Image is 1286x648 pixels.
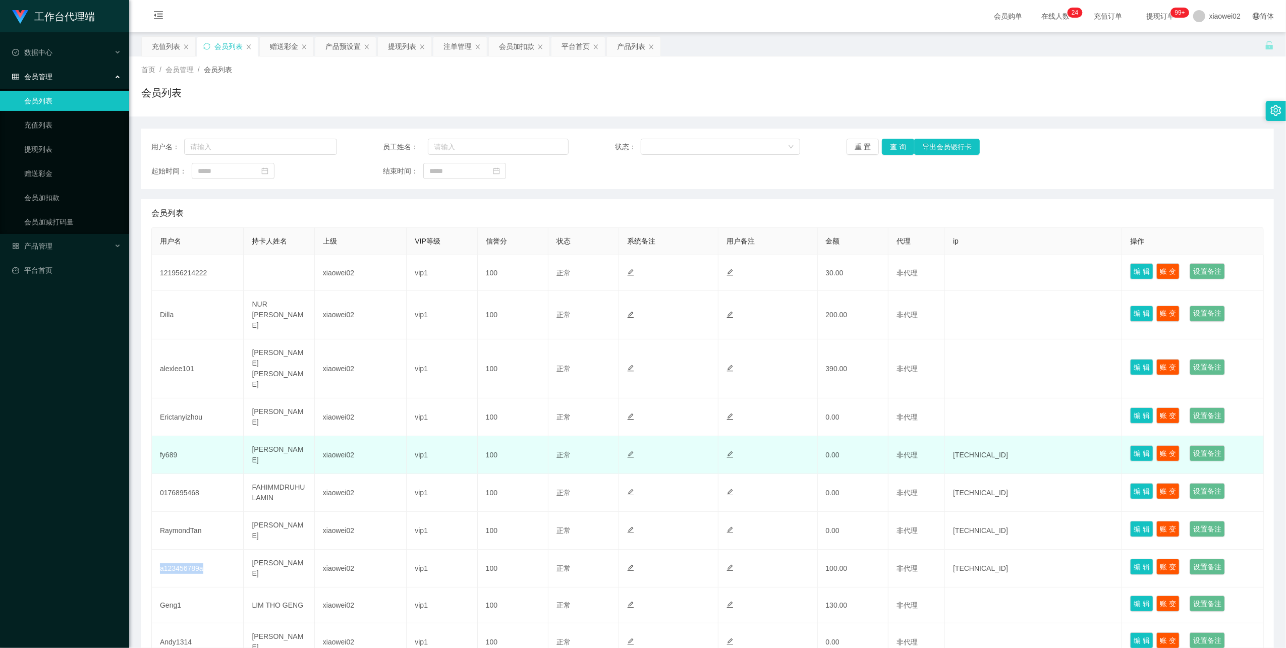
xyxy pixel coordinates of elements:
i: 图标: close [537,44,543,50]
a: 会员列表 [24,91,121,111]
i: 图标: unlock [1265,41,1274,50]
td: [PERSON_NAME] [244,398,314,436]
button: 设置备注 [1190,483,1225,499]
td: [TECHNICAL_ID] [945,474,1122,512]
span: 正常 [556,451,571,459]
span: 正常 [556,601,571,609]
span: 数据中心 [12,48,52,56]
button: 账 变 [1156,445,1180,461]
div: 会员加扣款 [499,37,534,56]
button: 设置备注 [1190,521,1225,537]
td: 130.00 [818,587,888,623]
td: vip1 [407,339,477,398]
button: 账 变 [1156,596,1180,612]
td: xiaowei02 [315,512,407,550]
td: vip1 [407,474,477,512]
span: 产品管理 [12,242,52,250]
td: [TECHNICAL_ID] [945,512,1122,550]
i: 图标: edit [726,564,734,571]
td: xiaowei02 [315,587,407,623]
td: FAHIMMDRUHULAMIN [244,474,314,512]
i: 图标: edit [627,269,634,276]
i: 图标: check-circle-o [12,49,19,56]
a: 图标: dashboard平台首页 [12,260,121,280]
td: vip1 [407,398,477,436]
td: NUR [PERSON_NAME] [244,291,314,339]
i: 图标: calendar [493,167,500,174]
span: 用户名 [160,237,181,245]
td: xiaowei02 [315,436,407,474]
i: 图标: edit [627,526,634,534]
button: 账 变 [1156,263,1180,279]
div: 赠送彩金 [270,37,298,56]
td: 100 [478,587,548,623]
i: 图标: edit [627,564,634,571]
button: 设置备注 [1190,596,1225,612]
td: xiaowei02 [315,398,407,436]
i: 图标: edit [627,489,634,496]
button: 编 辑 [1130,263,1153,279]
span: 非代理 [897,564,918,572]
i: 图标: table [12,73,19,80]
td: 100 [478,550,548,587]
td: xiaowei02 [315,339,407,398]
i: 图标: edit [726,269,734,276]
button: 账 变 [1156,559,1180,575]
div: 提现列表 [388,37,416,56]
i: 图标: edit [726,601,734,608]
td: 100 [478,436,548,474]
i: 图标: edit [627,601,634,608]
span: 会员列表 [151,207,184,219]
button: 编 辑 [1130,306,1153,322]
button: 导出会员银行卡 [914,139,980,155]
button: 账 变 [1156,407,1180,424]
span: ip [953,237,959,245]
td: Dilla [152,291,244,339]
td: Geng1 [152,587,244,623]
span: 正常 [556,269,571,277]
div: 充值列表 [152,37,180,56]
a: 提现列表 [24,139,121,159]
a: 会员加减打码量 [24,212,121,232]
td: a123456789a [152,550,244,587]
span: 用户备注 [726,237,755,245]
i: 图标: menu-fold [141,1,176,33]
button: 账 变 [1156,483,1180,499]
td: 200.00 [818,291,888,339]
td: [PERSON_NAME] [PERSON_NAME] [244,339,314,398]
td: LIM THO GENG [244,587,314,623]
i: 图标: close [593,44,599,50]
sup: 24 [1068,8,1082,18]
td: 0.00 [818,398,888,436]
td: [TECHNICAL_ID] [945,436,1122,474]
span: 员工姓名： [383,142,428,152]
span: 上级 [323,237,337,245]
span: 首页 [141,66,155,74]
h1: 工作台代理端 [34,1,95,33]
td: fy689 [152,436,244,474]
button: 查 询 [882,139,914,155]
td: RaymondTan [152,512,244,550]
i: 图标: edit [627,451,634,458]
td: vip1 [407,512,477,550]
span: 结束时间： [383,166,423,176]
i: 图标: edit [627,311,634,318]
button: 账 变 [1156,306,1180,322]
td: Erictanyizhou [152,398,244,436]
td: 390.00 [818,339,888,398]
span: 会员管理 [165,66,194,74]
td: 100 [478,398,548,436]
div: 产品预设置 [325,37,361,56]
td: vip1 [407,436,477,474]
td: vip1 [407,550,477,587]
button: 重 置 [847,139,879,155]
td: 0.00 [818,474,888,512]
i: 图标: calendar [261,167,268,174]
span: 代理 [897,237,911,245]
span: 状态： [615,142,641,152]
button: 编 辑 [1130,559,1153,575]
i: 图标: close [183,44,189,50]
td: [PERSON_NAME] [244,512,314,550]
sup: 1038 [1171,8,1189,18]
p: 2 [1072,8,1075,18]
